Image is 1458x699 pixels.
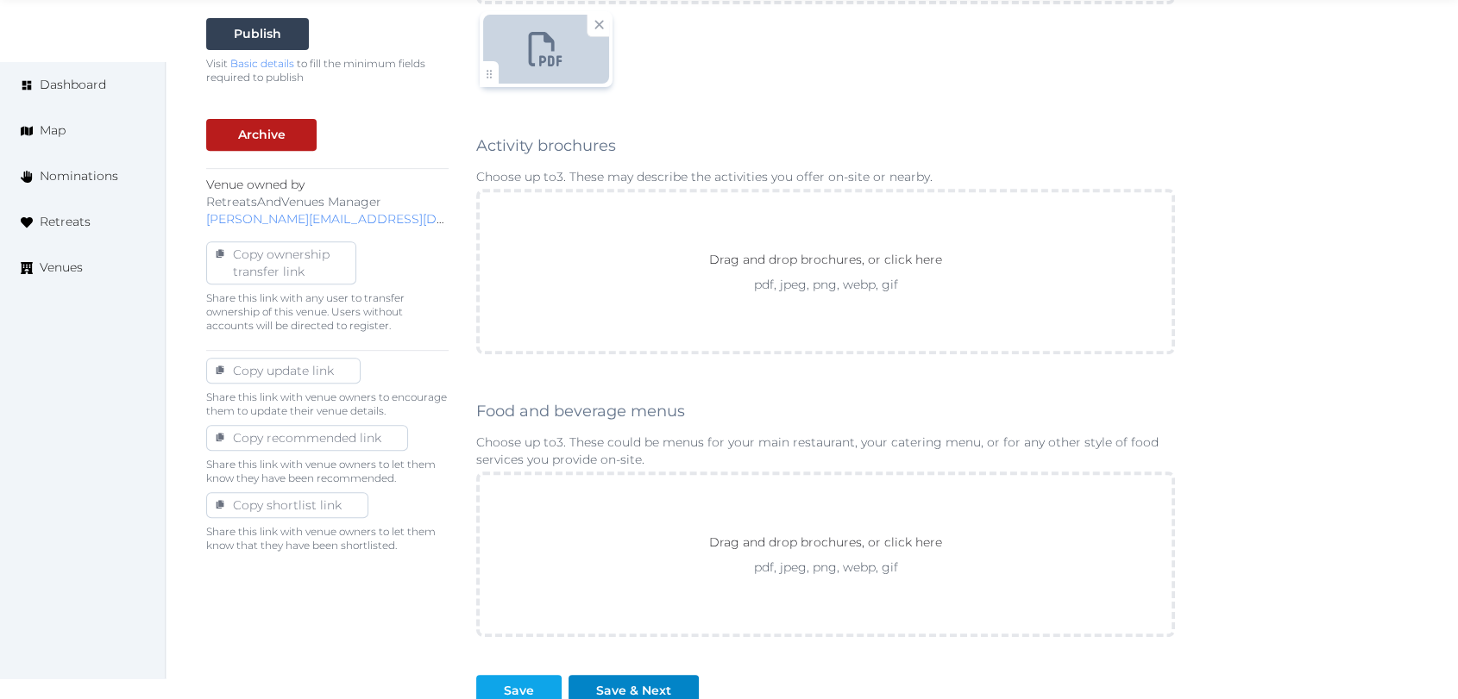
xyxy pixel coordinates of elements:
[206,458,449,485] p: Share this link with venue owners to let them know they have been recommended.
[678,276,973,293] p: pdf, jpeg, png, webp, gif
[234,25,281,43] div: Publish
[206,390,449,418] p: Share this link with venue owners to encourage them to update their venue details.
[206,358,361,384] button: Copy update link
[206,291,449,333] p: Share this link with any user to transfer ownership of this venue. Users without accounts will be...
[40,122,66,140] span: Map
[238,126,286,144] div: Archive
[206,119,317,151] button: Archive
[476,168,1175,185] p: Choose up to 3 . These may describe the activities you offer on-site or nearby.
[206,525,449,552] p: Share this link with venue owners to let them know that they have been shortlisted.
[226,362,341,379] div: Copy update link
[40,213,91,231] span: Retreats
[476,399,685,423] label: Food and beverage menus
[226,429,388,446] div: Copy recommended link
[226,246,336,280] div: Copy ownership transfer link
[206,492,368,518] button: Copy shortlist link
[476,434,1175,468] p: Choose up to 3 . These could be menus for your main restaurant, your catering menu, or for any ot...
[206,211,526,227] a: [PERSON_NAME][EMAIL_ADDRESS][DOMAIN_NAME]
[695,533,956,559] p: Drag and drop brochures, or click here
[206,57,449,84] p: Visit to fill the minimum fields required to publish
[695,250,956,276] p: Drag and drop brochures, or click here
[40,76,106,94] span: Dashboard
[206,194,381,209] span: RetreatsAndVenues Manager
[206,176,449,228] p: Venue owned by
[226,496,349,514] div: Copy shortlist link
[40,259,83,277] span: Venues
[476,134,616,158] label: Activity brochures
[230,57,294,70] a: Basic details
[206,18,309,50] button: Publish
[206,425,408,451] button: Copy recommended link
[206,241,356,284] button: Copy ownershiptransfer link
[40,167,118,185] span: Nominations
[678,559,973,576] p: pdf, jpeg, png, webp, gif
